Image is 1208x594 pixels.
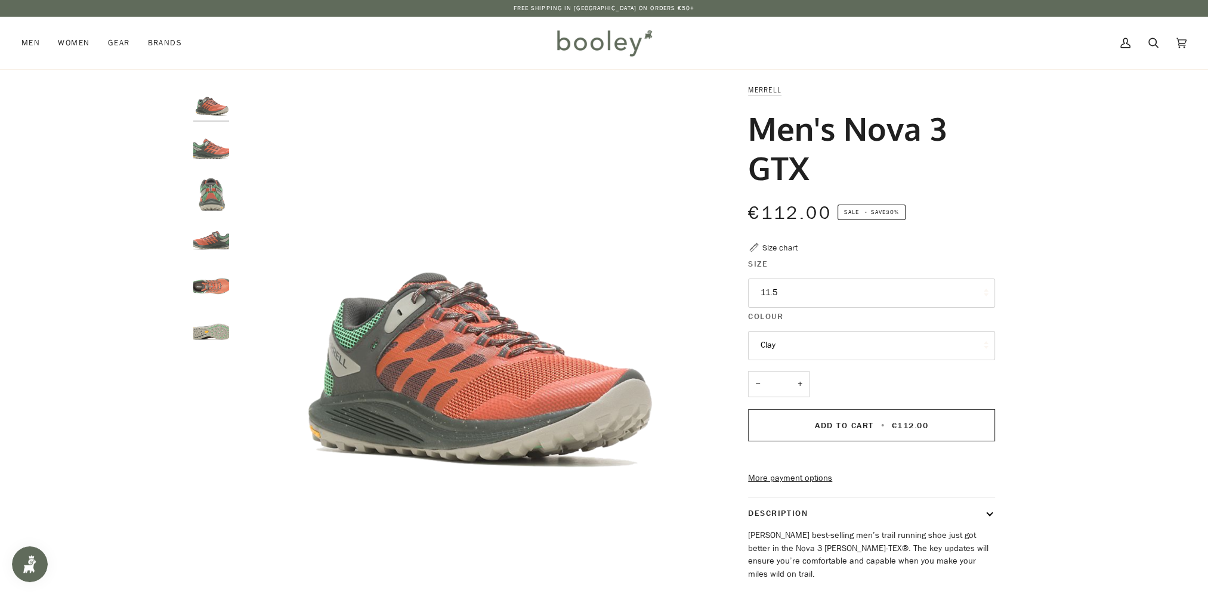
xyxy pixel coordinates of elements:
[748,529,995,581] p: [PERSON_NAME] best-selling men’s trail running shoe just got better in the Nova 3 [PERSON_NAME]-T...
[748,279,995,308] button: 11.5
[21,37,40,49] span: Men
[877,420,888,431] span: •
[193,175,229,211] img: Merrell Men's Nova 3 GTX Clay - Booley Galway
[193,129,229,165] img: Merrell Men's Nova 3 GTX Clay - Booley Galway
[748,258,768,270] span: Size
[235,83,707,555] div: Merrell Men's Nova 3 GTX Clay - Booley Galway
[762,242,798,254] div: Size chart
[886,208,899,216] span: 30%
[552,26,656,60] img: Booley
[748,371,767,398] button: −
[748,497,995,529] button: Description
[193,312,229,348] img: Merrell Men's Nova 3 GTX Clay - Booley Galway
[138,17,191,69] a: Brands
[748,409,995,441] button: Add to Cart • €112.00
[108,37,130,49] span: Gear
[99,17,139,69] a: Gear
[892,420,929,431] span: €112.00
[147,37,182,49] span: Brands
[861,208,870,216] em: •
[748,85,781,95] a: Merrell
[21,17,49,69] a: Men
[235,83,707,555] img: Merrell Men&#39;s Nova 3 GTX Clay - Booley Galway
[12,546,48,582] iframe: Button to open loyalty program pop-up
[838,205,906,220] span: Save
[748,472,995,485] a: More payment options
[193,83,229,119] img: Merrell Men's Nova 3 GTX Clay - Booley Galway
[514,4,695,13] p: Free Shipping in [GEOGRAPHIC_DATA] on Orders €50+
[748,109,986,187] h1: Men's Nova 3 GTX
[844,208,859,216] span: Sale
[748,310,783,323] span: Colour
[748,201,832,225] span: €112.00
[748,371,810,398] input: Quantity
[748,331,995,360] button: Clay
[815,420,874,431] span: Add to Cart
[49,17,98,69] a: Women
[790,371,810,398] button: +
[193,221,229,256] img: Merrell Men's Nova 3 GTX Clay - Booley Galway
[193,267,229,302] img: Merrell Men's Nova 3 GTX Clay - Booley Galway
[58,37,89,49] span: Women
